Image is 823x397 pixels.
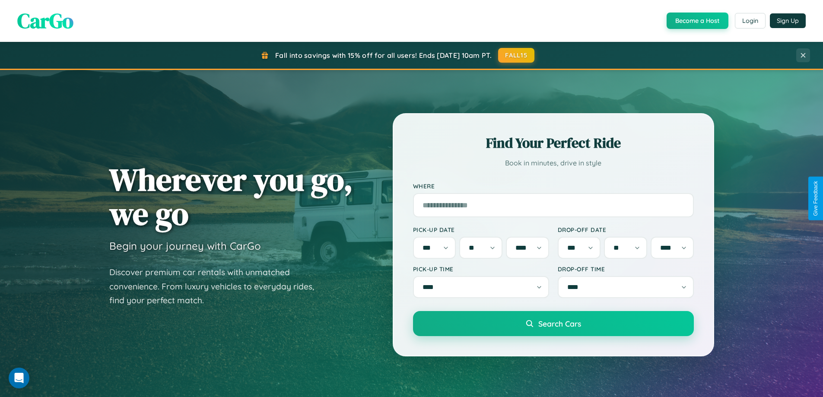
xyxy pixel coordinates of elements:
label: Pick-up Date [413,226,549,233]
h3: Begin your journey with CarGo [109,239,261,252]
button: Sign Up [770,13,806,28]
span: Fall into savings with 15% off for all users! Ends [DATE] 10am PT. [275,51,492,60]
p: Discover premium car rentals with unmatched convenience. From luxury vehicles to everyday rides, ... [109,265,325,308]
label: Drop-off Time [558,265,694,273]
button: Login [735,13,766,29]
h2: Find Your Perfect Ride [413,133,694,152]
label: Where [413,182,694,190]
span: Search Cars [538,319,581,328]
p: Book in minutes, drive in style [413,157,694,169]
label: Drop-off Date [558,226,694,233]
label: Pick-up Time [413,265,549,273]
button: FALL15 [498,48,534,63]
button: Search Cars [413,311,694,336]
button: Become a Host [667,13,728,29]
div: Give Feedback [813,181,819,216]
div: Open Intercom Messenger [9,368,29,388]
h1: Wherever you go, we go [109,162,353,231]
span: CarGo [17,6,73,35]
